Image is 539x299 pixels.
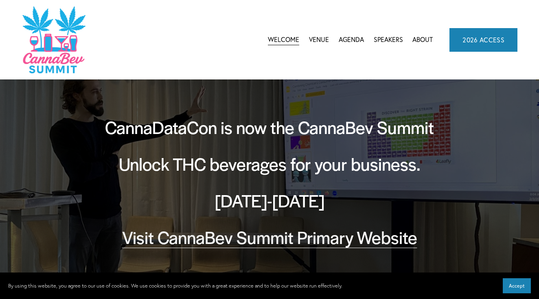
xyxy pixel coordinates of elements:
h2: Unlock THC beverages for your business. [86,152,453,176]
h2: [DATE]-[DATE] [86,189,453,212]
a: Visit CannaBev Summit Primary Website [122,225,417,249]
a: Venue [309,34,329,46]
span: Accept [509,283,525,289]
p: By using this website, you agree to our use of cookies. We use cookies to provide you with a grea... [8,281,342,290]
span: Agenda [339,34,364,45]
a: folder dropdown [339,34,364,46]
a: 2026 ACCESS [449,28,517,52]
h2: CannaDataCon is now the CannaBev Summit [86,115,453,139]
a: Speakers [374,34,403,46]
img: CannaDataCon [22,5,85,74]
a: About [412,34,433,46]
a: Welcome [268,34,299,46]
button: Accept [503,278,531,293]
